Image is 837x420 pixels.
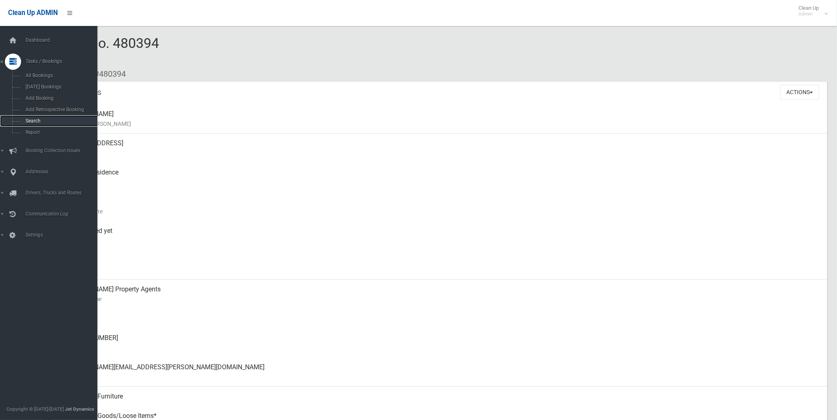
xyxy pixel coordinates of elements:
span: Communication Log [23,211,104,217]
span: Addresses [23,169,104,174]
span: Tasks / Bookings [23,58,104,64]
div: [DATE] [65,250,821,280]
small: Contact Name [65,294,821,304]
small: Mobile [65,314,821,323]
div: Front of Residence [65,163,821,192]
small: Pickup Point [65,177,821,187]
div: [PHONE_NUMBER] [65,328,821,358]
span: Report [23,129,97,135]
span: Drivers, Trucks and Routes [23,190,104,196]
div: Not collected yet [65,221,821,250]
div: [DATE] [65,192,821,221]
span: Dashboard [23,37,104,43]
small: Name of [PERSON_NAME] [65,119,821,129]
span: Add Retrospective Booking [23,107,97,112]
a: [PERSON_NAME][EMAIL_ADDRESS][PERSON_NAME][DOMAIN_NAME]Email [36,358,827,387]
div: [STREET_ADDRESS] [65,134,821,163]
div: [PERSON_NAME][EMAIL_ADDRESS][PERSON_NAME][DOMAIN_NAME] [65,358,821,387]
small: Collected At [65,236,821,246]
small: Address [65,148,821,158]
strong: Jet Dynamics [65,406,94,412]
span: Settings [23,232,104,238]
div: [PERSON_NAME] Property Agents [65,280,821,309]
span: All Bookings [23,73,97,78]
li: #480394 [88,67,126,82]
span: Search [23,118,97,124]
span: Clean Up [794,5,827,17]
span: Add Booking [23,95,97,101]
span: Copyright © [DATE]-[DATE] [6,406,64,412]
small: Email [65,372,821,382]
small: Admin [798,11,819,17]
div: [PERSON_NAME] [65,104,821,134]
span: Booking Collection Issues [23,148,104,153]
small: Zone [65,265,821,275]
small: Landline [65,343,821,353]
button: Actions [780,85,819,100]
small: Collection Date [65,207,821,216]
span: Clean Up ADMIN [8,9,58,17]
span: [DATE] Bookings [23,84,97,90]
span: Booking No. 480394 [36,35,159,67]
